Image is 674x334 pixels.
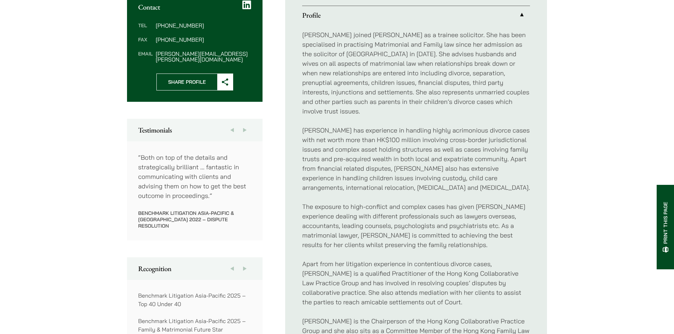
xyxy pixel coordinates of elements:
a: Profile [302,6,530,24]
p: Benchmark Litigation Asia-Pacific 2025 – Family & Matrimonial Future Star [138,317,252,334]
dt: Email [138,51,153,62]
p: The exposure to high-conflict and complex cases has given [PERSON_NAME] experience dealing with d... [302,202,530,250]
button: Next [238,257,251,280]
dd: [PHONE_NUMBER] [156,23,251,28]
p: Apart from her litigation experience in contentious divorce cases, [PERSON_NAME] is a qualified P... [302,259,530,307]
p: Benchmark Litigation Asia-Pacific & [GEOGRAPHIC_DATA] 2022 – Dispute Resolution [138,210,252,229]
h2: Recognition [138,264,252,273]
button: Previous [226,257,238,280]
p: [PERSON_NAME] joined [PERSON_NAME] as a trainee solicitor. She has been specialised in practising... [302,30,530,116]
span: Share Profile [157,74,217,90]
dd: [PERSON_NAME][EMAIL_ADDRESS][PERSON_NAME][DOMAIN_NAME] [156,51,251,62]
h2: Contact [138,3,252,11]
button: Previous [226,119,238,141]
dt: Tel [138,23,153,37]
dt: Fax [138,37,153,51]
p: [PERSON_NAME] has experience in handling highly acrimonious divorce cases with net worth more tha... [302,125,530,192]
button: Next [238,119,251,141]
h2: Testimonials [138,126,252,134]
p: “Both on top of the details and strategically brilliant … fantastic in communicating with clients... [138,153,252,200]
p: Benchmark Litigation Asia-Pacific 2025 – Top 40 Under 40 [138,291,252,308]
dd: [PHONE_NUMBER] [156,37,251,42]
button: Share Profile [156,74,233,90]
